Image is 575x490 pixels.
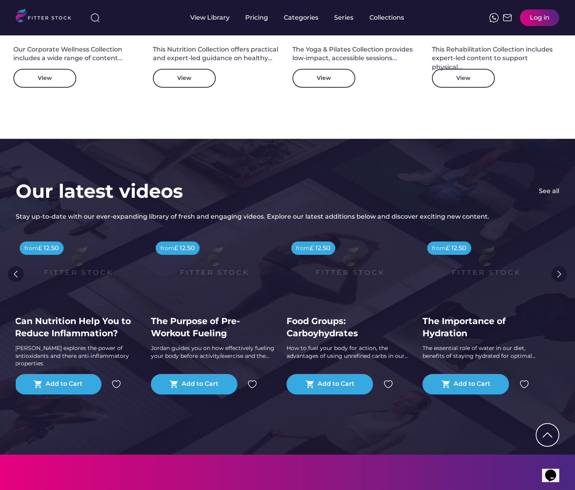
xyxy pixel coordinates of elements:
[16,9,78,25] img: LOGO.svg
[334,13,354,22] div: Series
[530,13,549,22] div: Log in
[423,315,548,340] div: The Importance of Hydration
[8,266,24,282] img: Group%201000002322%20%281%29.svg
[90,13,100,22] img: search-normal%203.svg
[15,344,141,368] div: [PERSON_NAME] explores the power of antioxidants and there anti-inflammatory properties
[292,69,355,88] button: View
[28,237,128,293] img: Frame%2079%20%281%29.svg
[503,13,512,22] img: Frame%2051.svg
[292,45,420,63] div: The Yoga & Pilates Collection provides low-impact, accessible sessions...
[13,45,141,63] div: Our Corporate Wellness Collection includes a wide range of content...
[551,266,567,282] img: Group%201000002322%20%281%29.svg
[46,379,83,389] div: Add to Cart
[432,245,446,252] div: from
[182,379,219,389] div: Add to Cart
[163,237,264,293] img: Frame%2079%20%281%29.svg
[432,45,560,72] div: This Rehabilitation Collection includes expert-led content to support physical...
[299,237,400,293] img: Frame%2079%20%281%29.svg
[160,245,174,252] div: from
[16,212,489,221] div: Stay up-to-date with our ever-expanding library of fresh and engaging videos. Explore our latest ...
[318,379,355,389] div: Add to Cart
[169,379,179,389] button: shopping_cart
[384,379,393,389] img: heart.svg
[287,344,412,360] div: How to fuel your body for action, the advantages of using unrefined carbs in our...
[190,13,230,22] div: View Library
[536,424,558,446] img: Group%201000002322%20%281%29.svg
[112,379,121,389] img: heart.svg
[435,237,536,293] img: Frame%2079%20%281%29.svg
[432,69,495,88] button: View
[248,379,257,389] img: heart.svg
[151,344,277,360] div: Jordan guides you on how effectively fueling your body before activity/exercise and the...
[454,379,490,389] div: Add to Cart
[24,245,38,252] div: from
[539,187,559,195] div: See all
[369,13,404,22] div: Collections
[15,315,141,340] div: Can Nutrition Help You to Reduce Inflammation?
[13,69,76,88] button: View
[284,4,294,12] div: fvck
[296,245,310,252] div: from
[287,315,412,340] div: Food Groups: Carboyhydrates
[441,379,451,389] button: shopping_cart
[489,13,499,22] img: meteor-icons_whatsapp%20%281%29.svg
[245,13,268,22] div: Pricing
[153,69,216,88] button: View
[542,459,567,482] iframe: chat widget
[151,315,277,340] div: The Purpose of Pre-Workout Fueling
[423,344,548,360] div: The essential role of water in our diet, benefits of staying hydrated for optimal...
[33,379,43,389] button: shopping_cart
[16,178,183,204] h3: Our latest videos
[284,13,318,22] div: Categories
[153,45,281,63] div: This Nutrition Collection offers practical and expert-led guidance on healthy...
[305,379,315,389] button: shopping_cart
[520,379,529,389] img: heart.svg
